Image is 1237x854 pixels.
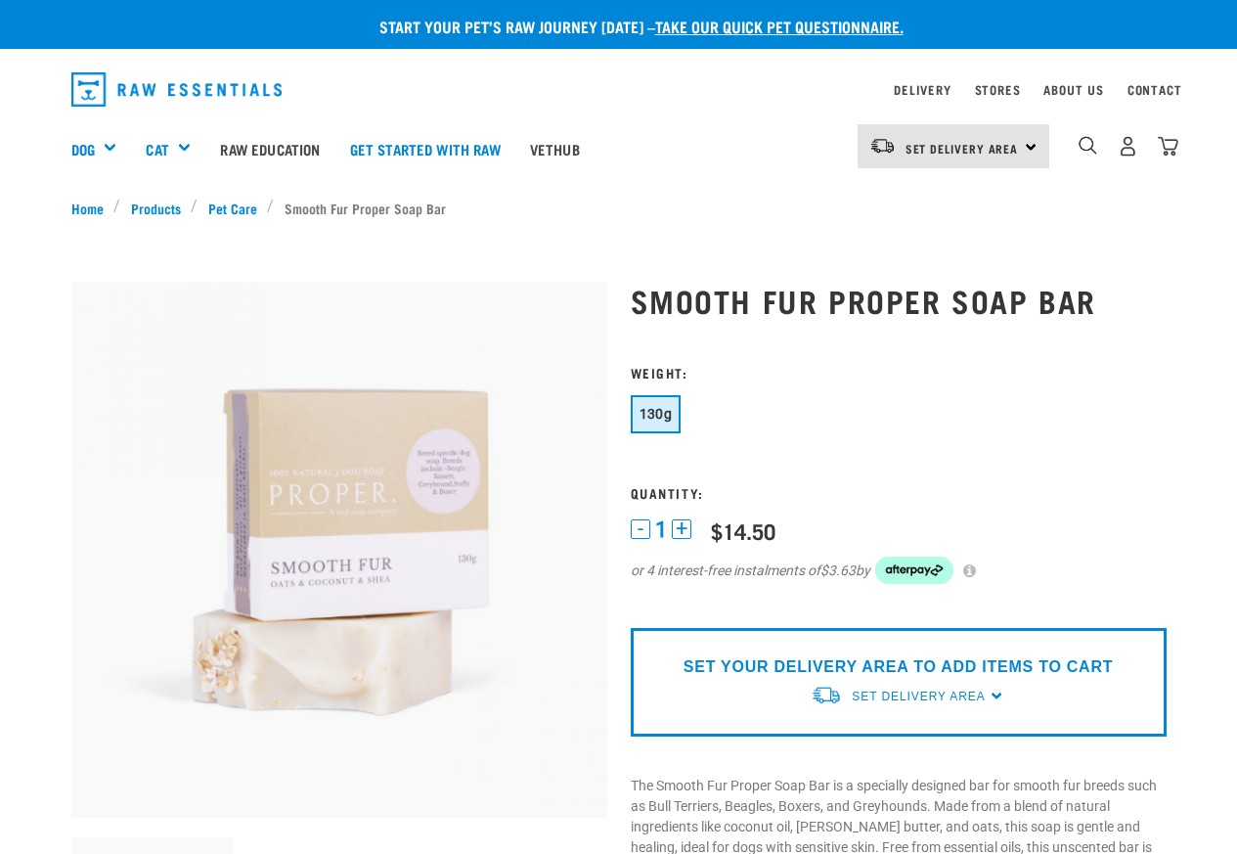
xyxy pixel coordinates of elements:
h3: Weight: [631,365,1167,380]
span: Set Delivery Area [906,145,1019,152]
h3: Quantity: [631,485,1167,500]
img: Raw Essentials Logo [71,72,283,107]
a: Home [71,198,114,218]
img: Smooth fur soap [71,282,607,818]
button: - [631,519,650,539]
a: Products [120,198,191,218]
img: van-moving.png [869,137,896,155]
a: Dog [71,138,95,160]
a: About Us [1043,86,1103,93]
button: + [672,519,691,539]
span: 1 [655,519,667,540]
nav: breadcrumbs [71,198,1167,218]
button: 130g [631,395,682,433]
nav: dropdown navigation [56,65,1182,114]
div: or 4 interest-free instalments of by [631,557,1167,584]
span: $3.63 [820,561,856,581]
a: Stores [975,86,1021,93]
span: Set Delivery Area [852,690,985,703]
a: Cat [146,138,168,160]
a: take our quick pet questionnaire. [655,22,904,30]
img: van-moving.png [811,685,842,705]
a: Contact [1127,86,1182,93]
a: Pet Care [198,198,267,218]
div: $14.50 [711,518,775,543]
img: home-icon@2x.png [1158,136,1178,157]
span: 130g [640,406,673,422]
a: Get started with Raw [335,110,515,188]
p: SET YOUR DELIVERY AREA TO ADD ITEMS TO CART [684,655,1113,679]
a: Vethub [515,110,595,188]
a: Raw Education [205,110,334,188]
img: user.png [1118,136,1138,157]
img: Afterpay [875,557,953,584]
a: Delivery [894,86,950,93]
img: home-icon-1@2x.png [1079,136,1097,155]
h1: Smooth Fur Proper Soap Bar [631,283,1167,318]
